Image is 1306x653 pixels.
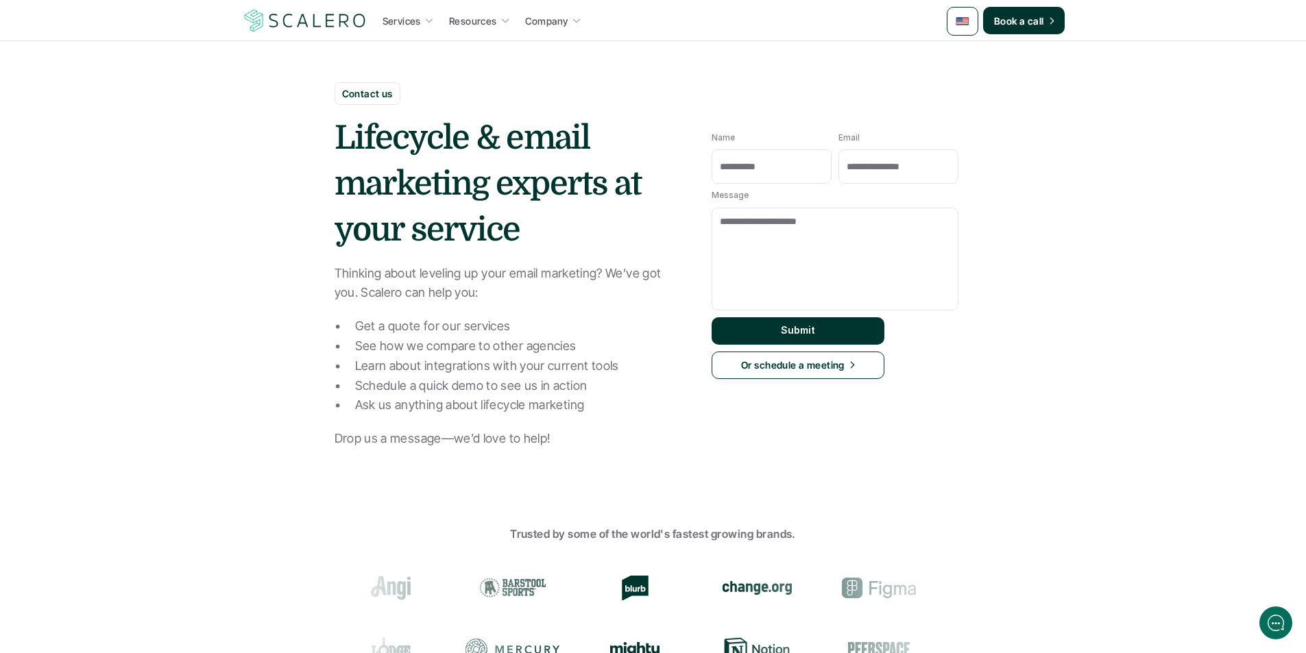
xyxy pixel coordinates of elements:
img: Scalero company logotype [242,8,368,34]
p: Ask us anything about lifecycle marketing [355,395,677,415]
iframe: gist-messenger-bubble-iframe [1259,606,1292,639]
p: Submit [781,325,815,336]
h1: Hi! Welcome to [GEOGRAPHIC_DATA]. [21,66,254,88]
button: New conversation [21,182,253,209]
a: Or schedule a meeting [712,352,884,379]
p: Drop us a message—we’d love to help! [335,429,677,449]
a: Scalero company logotype [242,8,368,33]
p: Thinking about leveling up your email marketing? We’ve got you. Scalero can help you: [335,264,677,304]
p: Company [525,14,568,28]
p: Resources [449,14,497,28]
p: Email [838,133,860,143]
p: Message [712,190,749,200]
p: Or schedule a meeting [741,358,845,372]
p: Contact us [342,86,393,101]
textarea: Message [712,208,958,310]
h1: Lifecycle & email marketing experts at your service [335,115,677,254]
a: Book a call [983,7,1065,34]
p: Schedule a quick demo to see us in action [355,376,677,396]
p: Learn about integrations with your current tools [355,356,677,376]
p: Services [383,14,421,28]
input: Name [712,149,832,184]
p: Name [712,133,735,143]
img: 🇺🇸 [956,14,969,28]
p: Get a quote for our services [355,317,677,336]
input: Email [838,149,958,184]
span: We run on Gist [114,479,173,488]
h2: Let us know if we can help with lifecycle marketing. [21,91,254,157]
p: Book a call [994,14,1044,28]
p: See how we compare to other agencies [355,336,677,356]
button: Submit [712,317,884,345]
span: New conversation [88,190,165,201]
p: Trusted by some of the world's fastest growing brands. [252,526,1054,543]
